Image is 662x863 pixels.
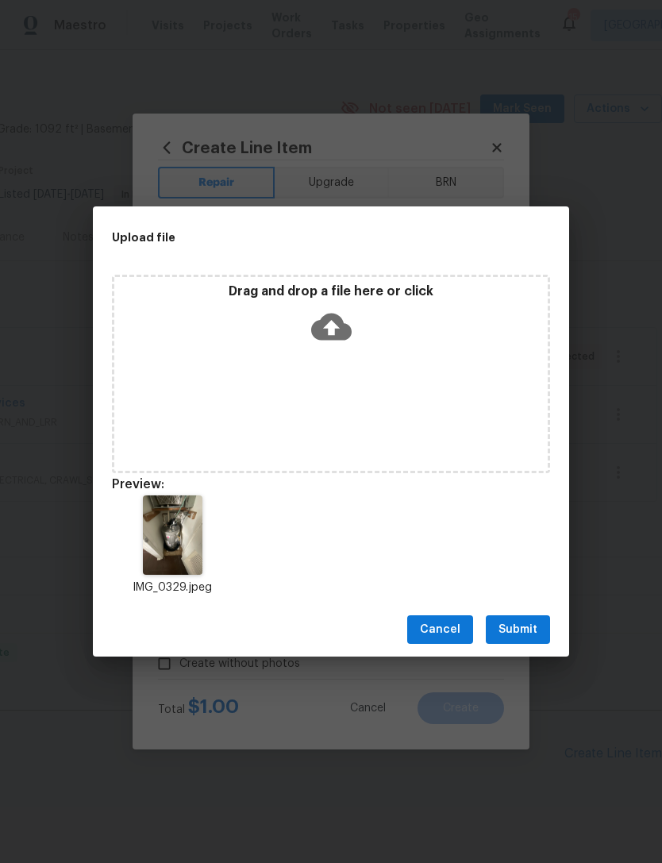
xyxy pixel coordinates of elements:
p: IMG_0329.jpeg [112,580,233,596]
h2: Upload file [112,229,479,246]
button: Submit [486,615,550,645]
img: 2Q== [143,495,202,575]
span: Cancel [420,620,460,640]
button: Cancel [407,615,473,645]
span: Submit [498,620,537,640]
p: Drag and drop a file here or click [114,283,548,300]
